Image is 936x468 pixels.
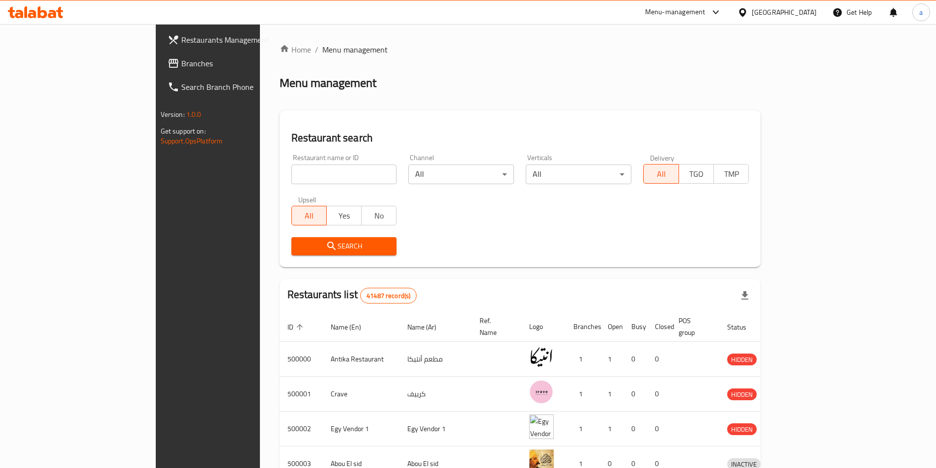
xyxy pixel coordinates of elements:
[160,75,312,99] a: Search Branch Phone
[322,44,388,55] span: Menu management
[713,164,749,184] button: TMP
[727,424,757,435] span: HIDDEN
[752,7,817,18] div: [GEOGRAPHIC_DATA]
[600,342,624,377] td: 1
[331,209,358,223] span: Yes
[299,240,389,252] span: Search
[366,209,393,223] span: No
[643,164,679,184] button: All
[296,209,323,223] span: All
[521,312,566,342] th: Logo
[647,342,671,377] td: 0
[647,377,671,412] td: 0
[186,108,201,121] span: 1.0.0
[650,154,675,161] label: Delivery
[160,52,312,75] a: Branches
[566,312,600,342] th: Branches
[679,315,708,338] span: POS group
[161,108,185,121] span: Version:
[291,206,327,225] button: All
[399,377,472,412] td: كرييف
[181,57,304,69] span: Branches
[361,206,397,225] button: No
[526,165,631,184] div: All
[600,377,624,412] td: 1
[566,342,600,377] td: 1
[647,312,671,342] th: Closed
[161,135,223,147] a: Support.OpsPlatform
[529,345,554,369] img: Antika Restaurant
[160,28,312,52] a: Restaurants Management
[566,377,600,412] td: 1
[280,75,376,91] h2: Menu management
[727,354,757,365] span: HIDDEN
[624,412,647,446] td: 0
[624,312,647,342] th: Busy
[624,342,647,377] td: 0
[181,34,304,46] span: Restaurants Management
[399,412,472,446] td: Egy Vendor 1
[323,342,399,377] td: Antika Restaurant
[399,342,472,377] td: مطعم أنتيكا
[360,288,417,303] div: Total records count
[648,167,675,181] span: All
[683,167,710,181] span: TGO
[529,414,554,439] img: Egy Vendor 1
[480,315,510,338] span: Ref. Name
[291,237,397,255] button: Search
[323,412,399,446] td: Egy Vendor 1
[600,312,624,342] th: Open
[733,284,757,307] div: Export file
[718,167,745,181] span: TMP
[326,206,362,225] button: Yes
[361,291,416,301] span: 41487 record(s)
[331,321,374,333] span: Name (En)
[727,321,759,333] span: Status
[298,196,316,203] label: Upsell
[919,7,923,18] span: a
[679,164,714,184] button: TGO
[624,377,647,412] td: 0
[280,44,761,55] nav: breadcrumb
[408,165,514,184] div: All
[161,125,206,138] span: Get support on:
[600,412,624,446] td: 1
[315,44,318,55] li: /
[647,412,671,446] td: 0
[407,321,449,333] span: Name (Ar)
[181,81,304,93] span: Search Branch Phone
[287,321,306,333] span: ID
[727,389,757,400] span: HIDDEN
[323,377,399,412] td: Crave
[287,287,417,303] h2: Restaurants list
[291,131,749,145] h2: Restaurant search
[291,165,397,184] input: Search for restaurant name or ID..
[566,412,600,446] td: 1
[645,6,706,18] div: Menu-management
[529,380,554,404] img: Crave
